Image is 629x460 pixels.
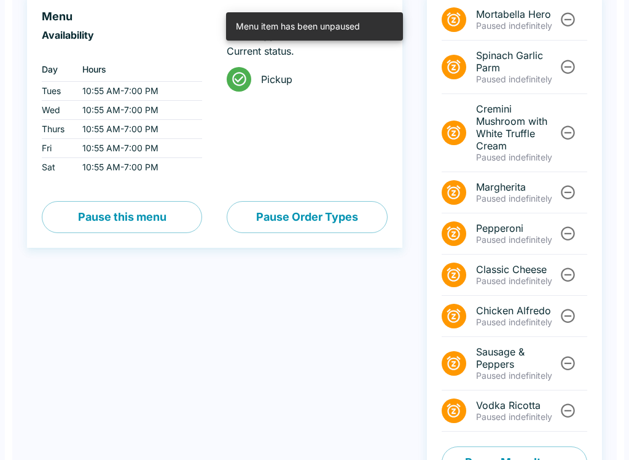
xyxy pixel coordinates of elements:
[557,8,579,31] button: Unpause
[42,82,72,101] td: Tues
[476,222,558,234] span: Pepperoni
[42,57,72,82] th: Day
[42,201,202,233] button: Pause this menu
[72,57,202,82] th: Hours
[227,45,387,57] p: Current status.
[557,181,579,204] button: Unpause
[476,8,558,20] span: Mortabella Hero
[72,139,202,158] td: 10:55 AM - 7:00 PM
[42,120,72,139] td: Thurs
[476,49,558,74] span: Spinach Garlic Parm
[476,20,558,31] p: Paused indefinitely
[42,158,72,177] td: Sat
[476,411,558,422] p: Paused indefinitely
[72,82,202,101] td: 10:55 AM - 7:00 PM
[476,193,558,204] p: Paused indefinitely
[476,304,558,317] span: Chicken Alfredo
[42,45,202,57] p: ‏
[476,234,558,245] p: Paused indefinitely
[72,101,202,120] td: 10:55 AM - 7:00 PM
[557,121,579,144] button: Unpause
[557,399,579,422] button: Unpause
[476,346,558,370] span: Sausage & Peppers
[42,101,72,120] td: Wed
[476,317,558,328] p: Paused indefinitely
[557,222,579,245] button: Unpause
[476,152,558,163] p: Paused indefinitely
[261,73,377,85] span: Pickup
[557,352,579,375] button: Unpause
[476,103,558,152] span: Cremini Mushroom with White Truffle Cream
[557,55,579,78] button: Unpause
[72,120,202,139] td: 10:55 AM - 7:00 PM
[236,16,360,37] div: Menu item has been unpaused
[42,139,72,158] td: Fri
[42,29,202,41] h6: Availability
[557,263,579,286] button: Unpause
[476,370,558,381] p: Paused indefinitely
[476,399,558,411] span: Vodka Ricotta
[476,263,558,276] span: Classic Cheese
[476,276,558,287] p: Paused indefinitely
[227,201,387,233] button: Pause Order Types
[476,74,558,85] p: Paused indefinitely
[557,304,579,327] button: Unpause
[72,158,202,177] td: 10:55 AM - 7:00 PM
[476,181,558,193] span: Margherita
